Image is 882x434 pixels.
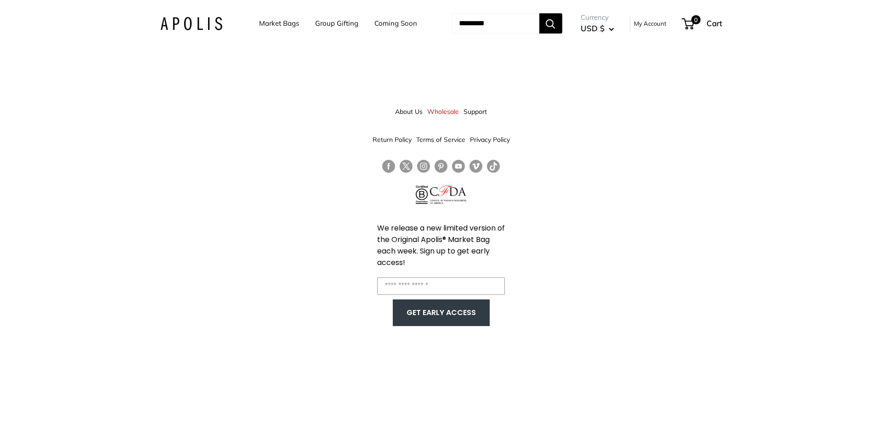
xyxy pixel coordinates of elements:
a: My Account [634,18,667,29]
a: Follow us on Pinterest [435,160,447,173]
a: Follow us on Tumblr [487,160,500,173]
button: USD $ [581,21,614,36]
a: Return Policy [373,131,412,148]
span: Cart [707,18,722,28]
img: Certified B Corporation [416,186,428,204]
a: Follow us on YouTube [452,160,465,173]
img: Council of Fashion Designers of America Member [430,186,466,204]
a: Support [464,103,487,120]
a: Follow us on Twitter [400,160,413,176]
img: Apolis [160,17,222,30]
a: About Us [395,103,423,120]
input: Search... [452,13,539,34]
a: Coming Soon [374,17,417,30]
a: Follow us on Vimeo [469,160,482,173]
a: Follow us on Instagram [417,160,430,173]
a: Wholesale [427,103,459,120]
a: Group Gifting [315,17,358,30]
span: We release a new limited version of the Original Apolis® Market Bag each week. Sign up to get ear... [377,223,505,268]
button: GET EARLY ACCESS [402,304,481,321]
span: Currency [581,11,614,24]
span: 0 [691,15,700,24]
a: Follow us on Facebook [382,160,395,173]
button: Search [539,13,562,34]
a: Terms of Service [416,131,465,148]
input: Enter your email [377,277,505,295]
span: USD $ [581,23,605,33]
a: Market Bags [259,17,299,30]
a: 0 Cart [683,16,722,31]
a: Privacy Policy [470,131,510,148]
